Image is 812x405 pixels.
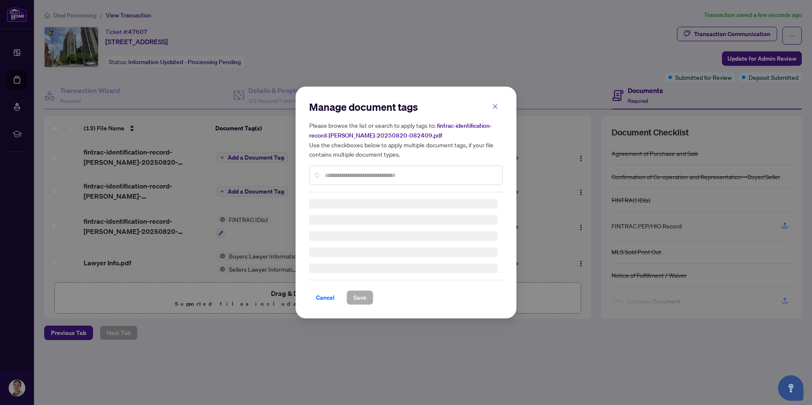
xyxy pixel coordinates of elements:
[316,291,335,304] span: Cancel
[309,290,341,305] button: Cancel
[309,100,503,114] h2: Manage document tags
[778,375,804,401] button: Open asap
[347,290,373,305] button: Save
[309,121,503,159] h5: Please browse the list or search to apply tags to: Use the checkboxes below to apply multiple doc...
[492,104,498,110] span: close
